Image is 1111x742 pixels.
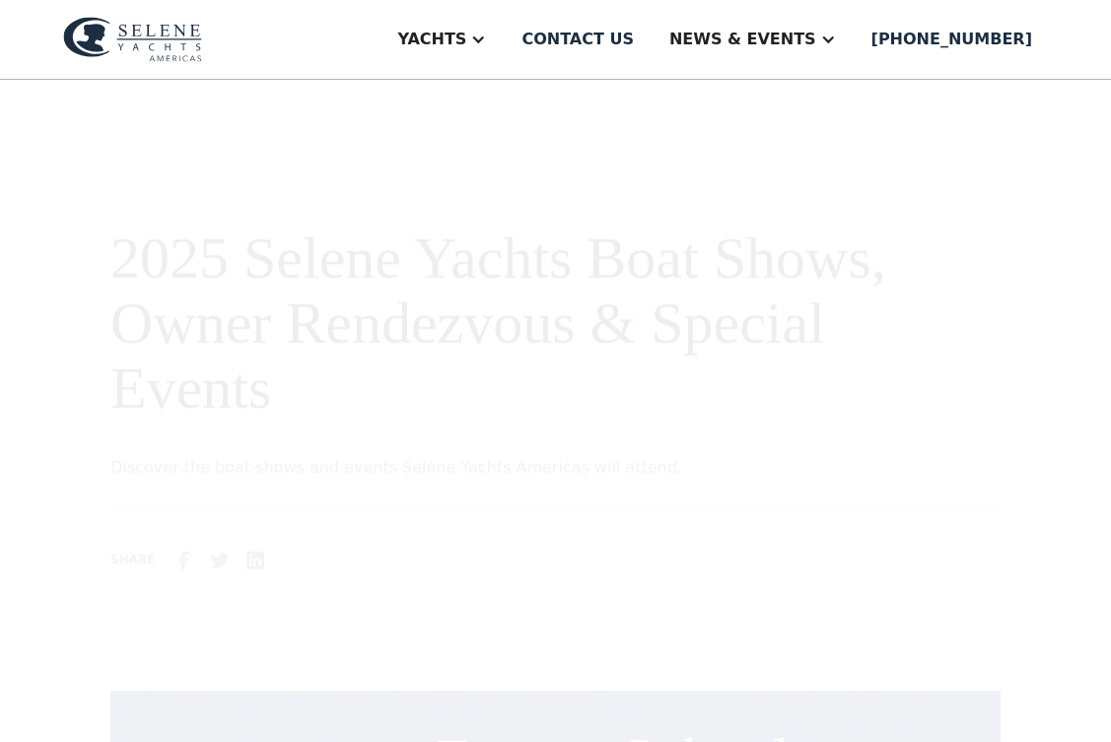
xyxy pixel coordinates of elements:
div: Contact us [521,28,634,51]
img: Linkedin [243,548,267,572]
h1: 2025 Selene Yachts Boat Shows, Owner Rendezvous & Special Events [110,226,931,421]
img: logo [63,17,202,62]
div: Yachts [397,28,466,51]
p: Discover the boat shows and events Selene Yachts Americas will attend. [110,456,931,480]
div: News & EVENTS [669,28,816,51]
div: SHARE [110,551,155,569]
div: [PHONE_NUMBER] [871,28,1032,51]
img: Twitter [208,548,232,572]
img: facebook [173,548,196,572]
